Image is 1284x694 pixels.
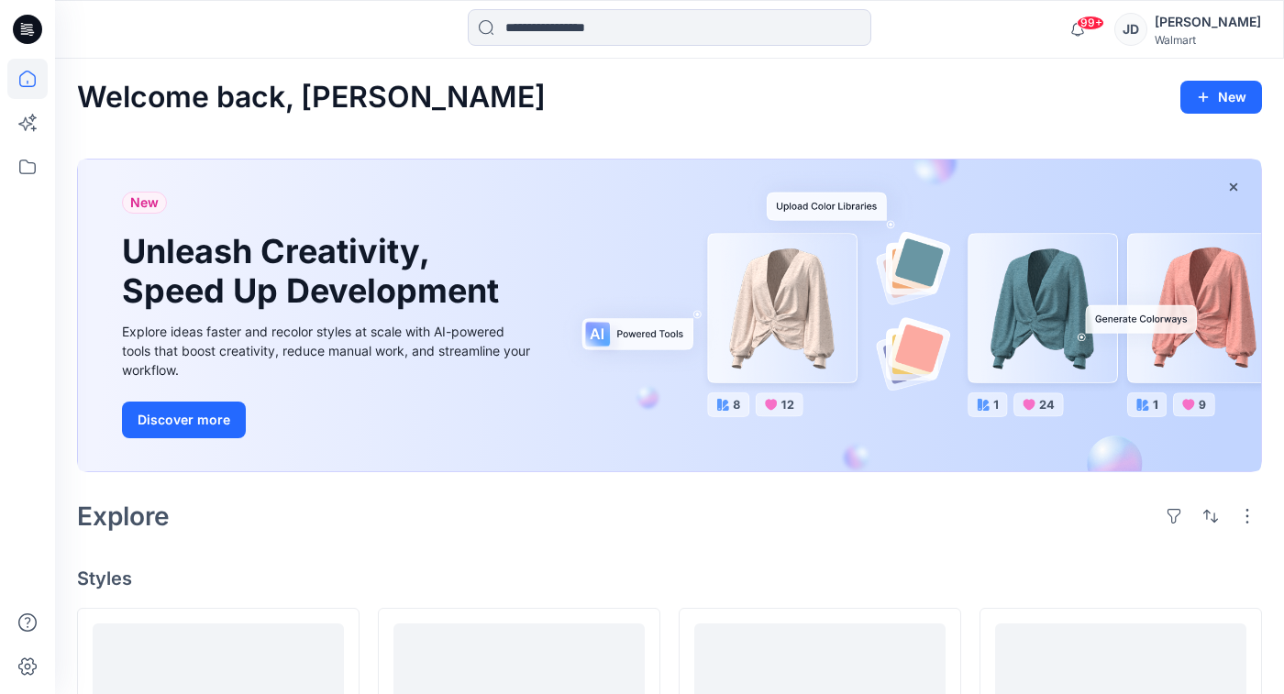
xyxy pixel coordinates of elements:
div: Walmart [1155,33,1261,47]
span: 99+ [1077,16,1104,30]
button: New [1180,81,1262,114]
div: Explore ideas faster and recolor styles at scale with AI-powered tools that boost creativity, red... [122,322,535,380]
a: Discover more [122,402,535,438]
h2: Explore [77,501,170,531]
button: Discover more [122,402,246,438]
h1: Unleash Creativity, Speed Up Development [122,232,507,311]
div: [PERSON_NAME] [1155,11,1261,33]
h2: Welcome back, [PERSON_NAME] [77,81,546,115]
span: New [130,192,159,214]
h4: Styles [77,567,1262,589]
div: JD [1114,13,1147,46]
